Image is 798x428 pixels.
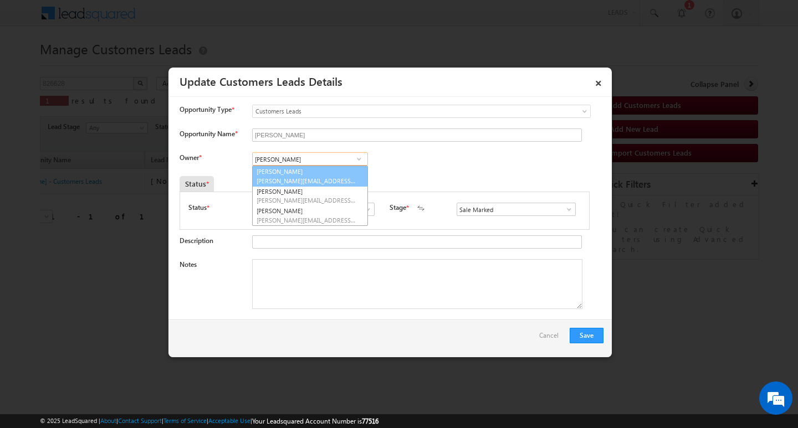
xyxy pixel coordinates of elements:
a: Acceptable Use [208,417,250,424]
label: Opportunity Name [180,130,237,138]
a: × [589,71,608,91]
label: Stage [390,203,406,213]
span: [PERSON_NAME][EMAIL_ADDRESS][DOMAIN_NAME] [257,196,356,204]
span: [PERSON_NAME][EMAIL_ADDRESS][DOMAIN_NAME] [257,177,356,185]
div: Minimize live chat window [182,6,208,32]
input: Type to Search [252,152,368,166]
span: Customers Leads [253,106,545,116]
button: Save [570,328,603,343]
label: Notes [180,260,197,269]
a: [PERSON_NAME] [252,166,368,187]
span: 77516 [362,417,378,425]
label: Owner [180,153,201,162]
a: Show All Items [559,204,573,215]
label: Status [188,203,207,213]
span: © 2025 LeadSquared | | | | | [40,416,378,426]
a: About [100,417,116,424]
div: Status [180,176,214,192]
textarea: Type your message and hit 'Enter' [14,102,202,332]
span: Opportunity Type [180,105,232,115]
input: Type to Search [457,203,576,216]
a: Show All Items [352,153,366,164]
span: [PERSON_NAME][EMAIL_ADDRESS][DOMAIN_NAME] [257,216,356,224]
span: Your Leadsquared Account Number is [252,417,378,425]
label: Description [180,236,213,245]
a: Customers Leads [252,105,591,118]
div: Chat with us now [58,58,186,73]
a: Cancel [539,328,564,349]
a: [PERSON_NAME] [253,205,367,225]
a: Contact Support [118,417,162,424]
a: [PERSON_NAME] [253,186,367,206]
a: Update Customers Leads Details [180,73,342,89]
a: Show All Items [358,204,372,215]
img: d_60004797649_company_0_60004797649 [19,58,47,73]
a: Terms of Service [163,417,207,424]
em: Start Chat [151,341,201,356]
